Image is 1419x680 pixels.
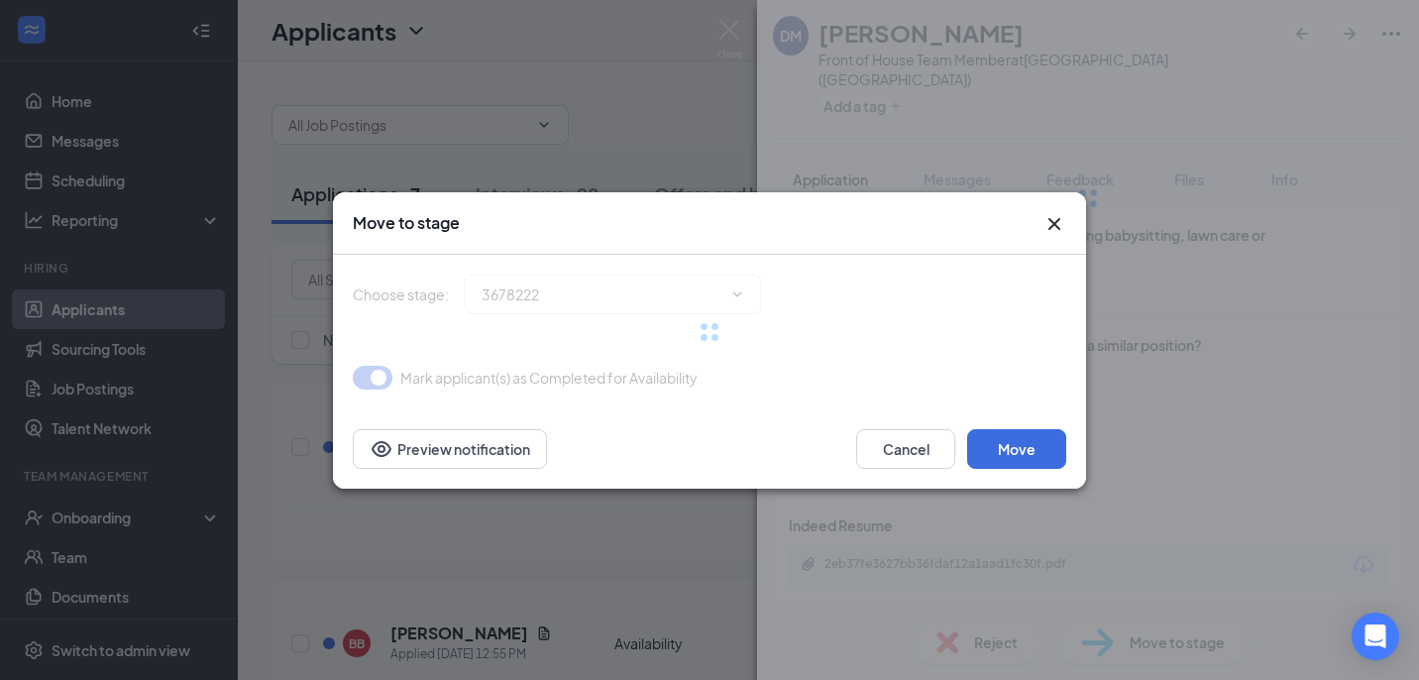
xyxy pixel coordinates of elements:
h3: Move to stage [353,212,460,234]
div: Open Intercom Messenger [1352,613,1399,660]
svg: Cross [1042,212,1066,236]
button: Move [967,429,1066,469]
svg: Eye [370,437,393,461]
button: Preview notificationEye [353,429,547,469]
button: Cancel [856,429,955,469]
button: Close [1042,212,1066,236]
